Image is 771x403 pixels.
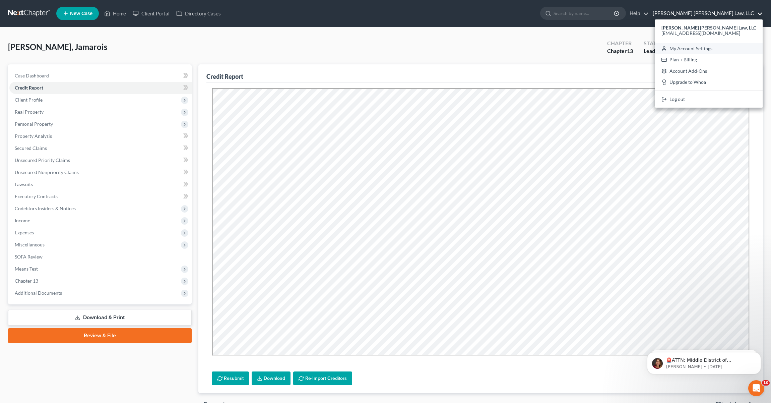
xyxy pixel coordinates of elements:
div: Chapter [607,47,633,55]
span: Lawsuits [15,181,33,187]
a: SOFA Review [9,251,192,263]
span: New Case [70,11,92,16]
a: Help [626,7,649,19]
span: [PERSON_NAME], Jamarois [8,42,107,52]
a: Upgrade to Whoa [655,77,763,88]
span: 13 [627,48,633,54]
span: Credit Report [15,85,43,91]
a: Lawsuits [9,178,192,190]
a: Executory Contracts [9,190,192,203]
span: Personal Property [15,121,53,127]
span: Codebtors Insiders & Notices [15,206,76,211]
iframe: Intercom live chat [748,380,764,396]
a: Unsecured Priority Claims [9,154,192,166]
span: Unsecured Nonpriority Claims [15,169,79,175]
button: Resubmit [212,371,249,386]
span: Income [15,218,30,223]
a: My Account Settings [655,43,763,54]
a: Directory Cases [173,7,224,19]
a: Plan + Billing [655,54,763,65]
a: [PERSON_NAME] [PERSON_NAME] Law, LLC [649,7,763,19]
a: Log out [655,94,763,105]
span: 10 [762,380,770,386]
span: Client Profile [15,97,43,103]
button: Re-Import Creditors [293,371,352,386]
span: SOFA Review [15,254,43,260]
div: Credit Report [206,72,243,80]
span: [EMAIL_ADDRESS][DOMAIN_NAME] [661,30,740,36]
span: Chapter 13 [15,278,38,284]
a: Unsecured Nonpriority Claims [9,166,192,178]
a: Case Dashboard [9,70,192,82]
strong: [PERSON_NAME] [PERSON_NAME] Law, LLC [661,25,756,31]
input: Search by name... [554,7,615,19]
span: Property Analysis [15,133,52,139]
div: Status [644,40,663,47]
span: Unsecured Priority Claims [15,157,70,163]
span: Case Dashboard [15,73,49,78]
a: Download & Print [8,310,192,326]
div: Lead [644,47,663,55]
a: Credit Report [9,82,192,94]
span: Means Test [15,266,38,272]
div: Chapter [607,40,633,47]
span: Secured Claims [15,145,47,151]
span: Expenses [15,230,34,235]
iframe: Intercom notifications message [637,338,771,385]
span: Miscellaneous [15,242,45,247]
a: Client Portal [129,7,173,19]
a: Property Analysis [9,130,192,142]
span: Executory Contracts [15,193,58,199]
div: [PERSON_NAME] [PERSON_NAME] Law, LLC [655,19,763,108]
span: Real Property [15,109,44,115]
a: Account Add-Ons [655,65,763,77]
a: Download [252,371,291,386]
a: Secured Claims [9,142,192,154]
span: Additional Documents [15,290,62,296]
a: Home [101,7,129,19]
a: Review & File [8,328,192,343]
